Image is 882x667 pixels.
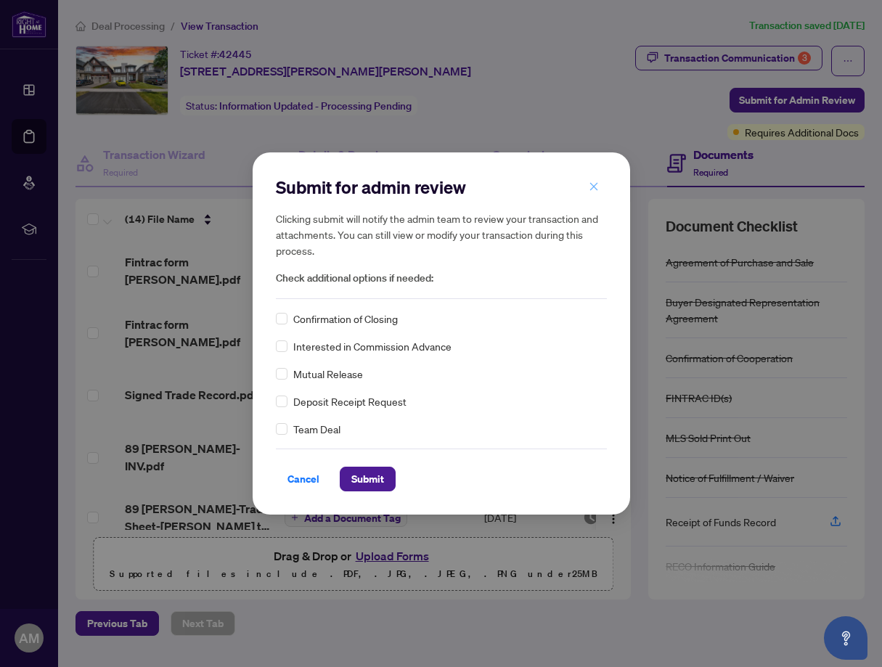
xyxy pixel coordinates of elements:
[293,311,398,327] span: Confirmation of Closing
[293,338,452,354] span: Interested in Commission Advance
[293,421,340,437] span: Team Deal
[293,366,363,382] span: Mutual Release
[824,616,867,660] button: Open asap
[287,467,319,491] span: Cancel
[276,270,607,287] span: Check additional options if needed:
[276,467,331,491] button: Cancel
[276,176,607,199] h2: Submit for admin review
[276,210,607,258] h5: Clicking submit will notify the admin team to review your transaction and attachments. You can st...
[340,467,396,491] button: Submit
[293,393,407,409] span: Deposit Receipt Request
[589,181,599,192] span: close
[351,467,384,491] span: Submit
